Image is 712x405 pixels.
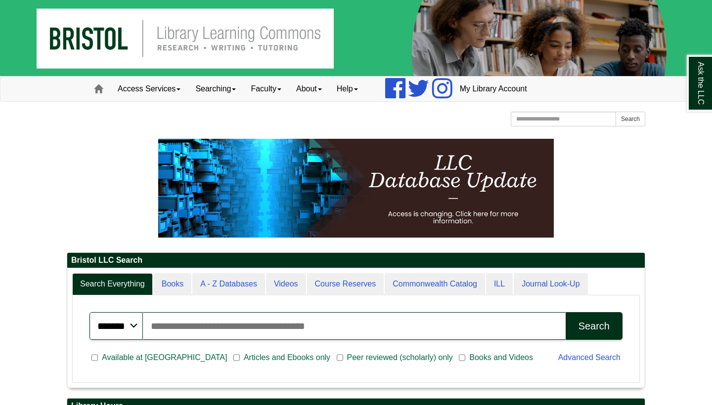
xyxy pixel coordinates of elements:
[110,77,188,101] a: Access Services
[188,77,243,101] a: Searching
[385,273,485,295] a: Commonwealth Catalog
[343,352,457,364] span: Peer reviewed (scholarly) only
[158,139,554,238] img: HTML tutorial
[91,353,98,362] input: Available at [GEOGRAPHIC_DATA]
[337,353,343,362] input: Peer reviewed (scholarly) only
[67,253,645,268] h2: Bristol LLC Search
[465,352,537,364] span: Books and Videos
[98,352,231,364] span: Available at [GEOGRAPHIC_DATA]
[266,273,306,295] a: Videos
[486,273,513,295] a: ILL
[452,77,534,101] a: My Library Account
[307,273,384,295] a: Course Reserves
[154,273,191,295] a: Books
[72,273,153,295] a: Search Everything
[233,353,240,362] input: Articles and Ebooks only
[578,321,610,332] div: Search
[192,273,265,295] a: A - Z Databases
[240,352,334,364] span: Articles and Ebooks only
[459,353,465,362] input: Books and Videos
[566,312,623,340] button: Search
[243,77,289,101] a: Faculty
[558,353,621,362] a: Advanced Search
[329,77,365,101] a: Help
[514,273,587,295] a: Journal Look-Up
[289,77,329,101] a: About
[616,112,645,126] button: Search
